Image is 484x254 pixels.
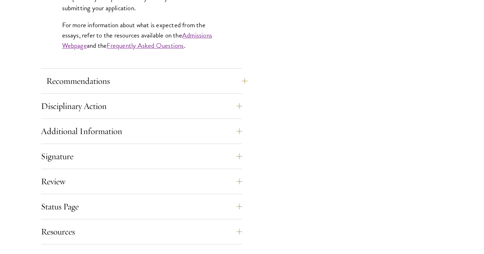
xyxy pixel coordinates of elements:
button: Status Page [41,198,242,215]
button: Disciplinary Action [41,98,242,115]
a: Frequently Asked Questions [107,40,184,51]
button: Additional Information [41,123,242,140]
p: For more information about what is expected from the essays, refer to the resources available on ... [62,20,221,51]
button: Review [41,173,242,190]
button: Signature [41,148,242,165]
button: Recommendations [46,73,247,90]
a: Admissions Webpage [62,30,212,51]
button: Resources [41,223,242,240]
